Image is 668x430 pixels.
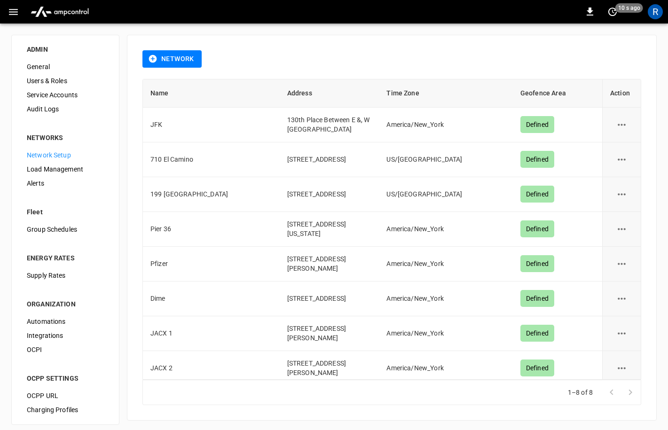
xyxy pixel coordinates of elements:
[379,281,512,316] td: America/New_York
[27,207,104,217] div: Fleet
[27,3,93,21] img: ampcontrol.io logo
[143,247,280,281] td: Pfizer
[610,357,633,380] button: network options
[19,403,111,417] div: Charging Profiles
[379,177,512,212] td: US/[GEOGRAPHIC_DATA]
[610,113,633,136] button: network options
[19,343,111,357] div: OCPI
[143,316,280,351] td: JACX 1
[520,186,554,203] div: Defined
[27,345,104,355] span: OCPI
[520,255,554,272] div: Defined
[280,79,379,108] th: Address
[520,151,554,168] div: Defined
[27,164,104,174] span: Load Management
[19,60,111,74] div: General
[143,351,280,386] td: JACX 2
[280,108,379,142] td: 130th Place Between E &, W [GEOGRAPHIC_DATA]
[19,88,111,102] div: Service Accounts
[27,133,104,142] div: NETWORKS
[27,405,104,415] span: Charging Profiles
[27,104,104,114] span: Audit Logs
[19,222,111,236] div: Group Schedules
[610,322,633,345] button: network options
[27,271,104,281] span: Supply Rates
[520,220,554,237] div: Defined
[280,142,379,177] td: [STREET_ADDRESS]
[280,177,379,212] td: [STREET_ADDRESS]
[379,142,512,177] td: US/[GEOGRAPHIC_DATA]
[27,331,104,341] span: Integrations
[379,247,512,281] td: America/New_York
[19,314,111,328] div: Automations
[143,79,280,108] th: Name
[568,388,593,397] p: 1–8 of 8
[143,177,280,212] td: 199 [GEOGRAPHIC_DATA]
[19,102,111,116] div: Audit Logs
[513,79,602,108] th: Geofence Area
[280,212,379,247] td: [STREET_ADDRESS][US_STATE]
[27,62,104,72] span: General
[27,150,104,160] span: Network Setup
[605,4,620,19] button: set refresh interval
[520,325,554,342] div: Defined
[280,281,379,316] td: [STREET_ADDRESS]
[19,389,111,403] div: OCPP URL
[27,299,104,309] div: ORGANIZATION
[280,351,379,386] td: [STREET_ADDRESS][PERSON_NAME]
[143,281,280,316] td: Dime
[19,268,111,282] div: Supply Rates
[379,108,512,142] td: America/New_York
[610,287,633,310] button: network options
[280,247,379,281] td: [STREET_ADDRESS][PERSON_NAME]
[27,90,104,100] span: Service Accounts
[280,316,379,351] td: [STREET_ADDRESS][PERSON_NAME]
[615,3,643,13] span: 10 s ago
[379,79,512,108] th: Time Zone
[19,328,111,343] div: Integrations
[379,212,512,247] td: America/New_York
[520,290,554,307] div: Defined
[520,360,554,376] div: Defined
[27,179,104,188] span: Alerts
[520,116,554,133] div: Defined
[379,351,512,386] td: America/New_York
[142,50,202,68] button: Network
[19,74,111,88] div: Users & Roles
[27,225,104,235] span: Group Schedules
[19,162,111,176] div: Load Management
[27,317,104,327] span: Automations
[143,79,641,386] table: networks-table
[610,252,633,275] button: network options
[648,4,663,19] div: profile-icon
[27,45,104,54] div: ADMIN
[602,79,641,108] th: Action
[19,148,111,162] div: Network Setup
[19,176,111,190] div: Alerts
[143,142,280,177] td: 710 El Camino
[27,374,104,383] div: OCPP SETTINGS
[27,76,104,86] span: Users & Roles
[143,108,280,142] td: JFK
[610,218,633,241] button: network options
[27,253,104,263] div: ENERGY RATES
[379,316,512,351] td: America/New_York
[610,148,633,171] button: network options
[143,212,280,247] td: Pier 36
[610,183,633,206] button: network options
[27,391,104,401] span: OCPP URL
